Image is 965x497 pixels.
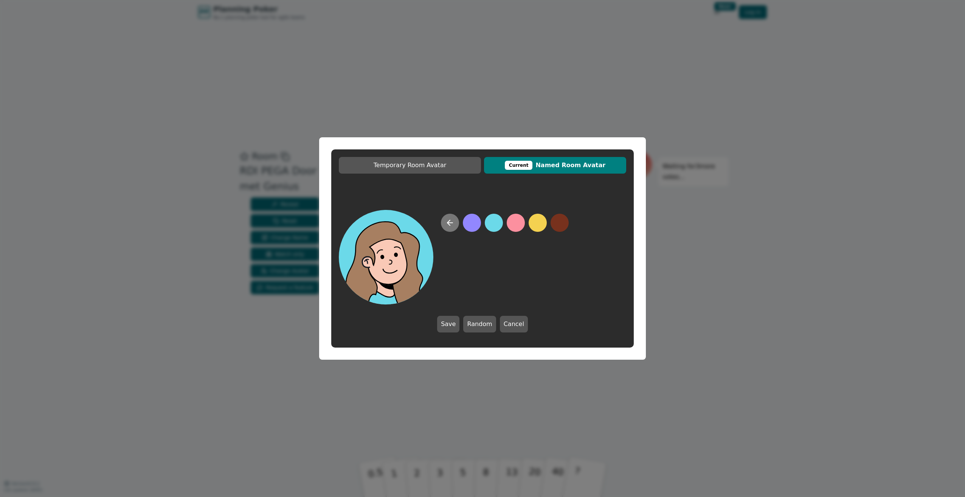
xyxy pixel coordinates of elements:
[484,157,626,174] button: CurrentNamed Room Avatar
[505,161,533,170] div: This avatar will be displayed in dedicated rooms
[463,316,496,332] button: Random
[343,161,477,170] span: Temporary Room Avatar
[339,157,481,174] button: Temporary Room Avatar
[488,161,622,170] span: Named Room Avatar
[437,316,459,332] button: Save
[500,316,528,332] button: Cancel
